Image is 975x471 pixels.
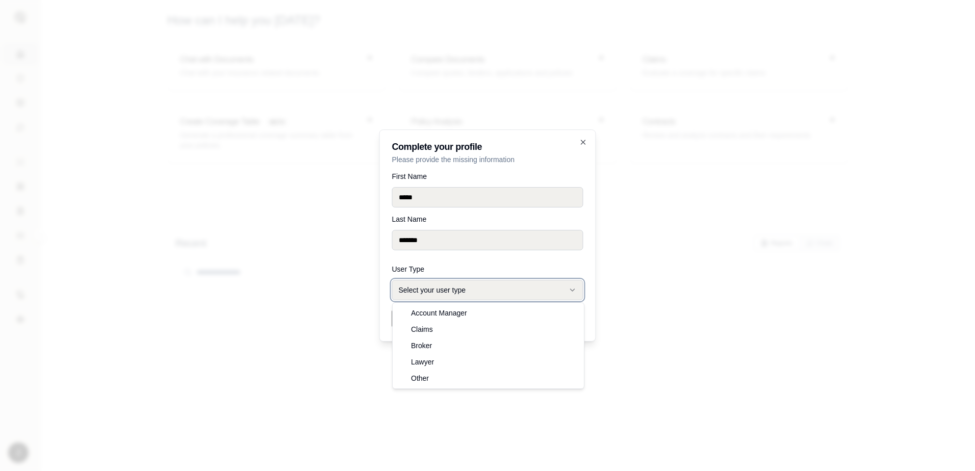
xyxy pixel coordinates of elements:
span: Account Manager [411,308,467,318]
span: Other [411,373,429,383]
span: Broker [411,341,432,351]
label: User Type [392,266,583,273]
label: First Name [392,173,583,180]
span: Claims [411,324,433,334]
label: Last Name [392,216,583,223]
p: Please provide the missing information [392,154,583,165]
h2: Complete your profile [392,142,583,151]
span: Lawyer [411,357,434,367]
